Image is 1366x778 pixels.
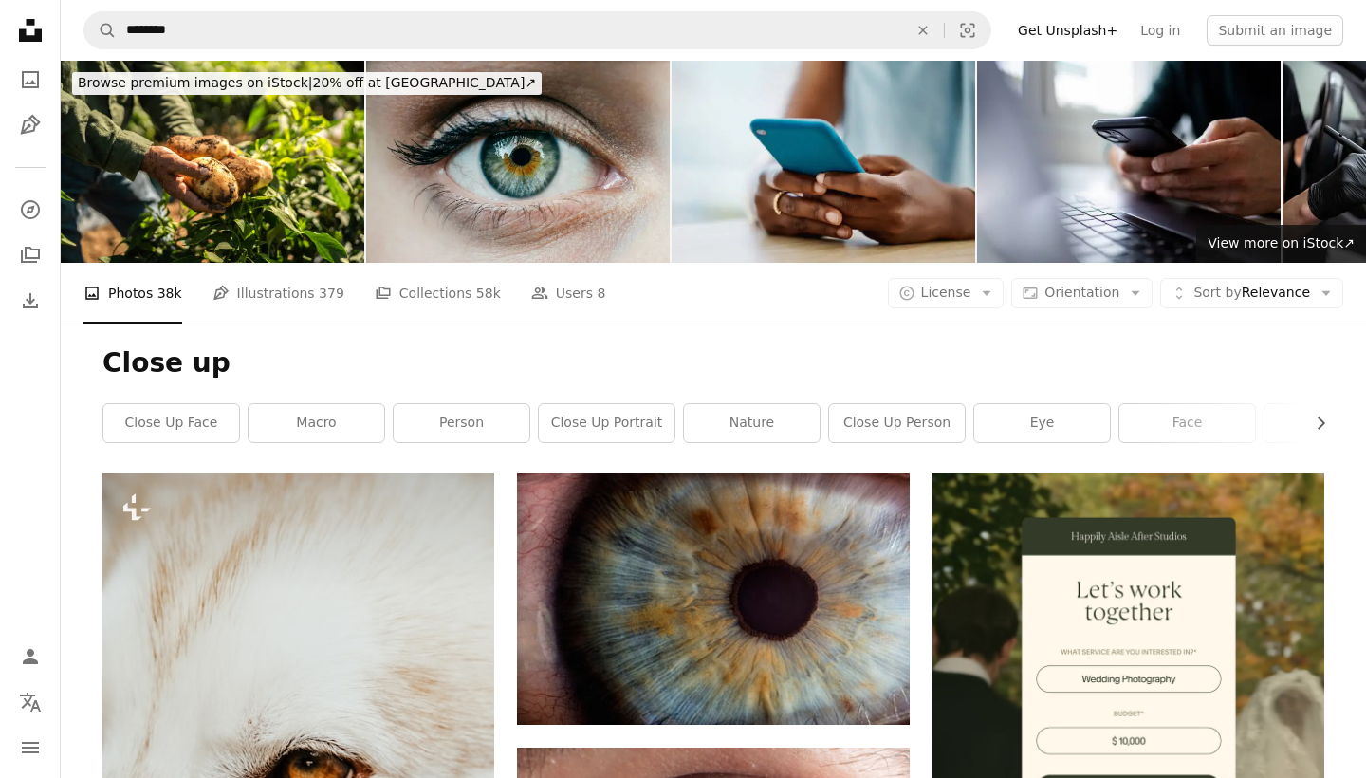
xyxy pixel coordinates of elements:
a: macro [249,404,384,442]
a: Get Unsplash+ [1006,15,1129,46]
a: face [1119,404,1255,442]
a: Log in / Sign up [11,638,49,676]
button: Orientation [1011,278,1153,308]
button: scroll list to the right [1303,404,1324,442]
span: 379 [319,283,344,304]
span: 20% off at [GEOGRAPHIC_DATA] ↗ [78,75,536,90]
a: Users 8 [531,263,606,324]
button: Search Unsplash [84,12,117,48]
button: Clear [902,12,944,48]
img: Close-up of farmer holding potato at farm [61,61,364,263]
a: Explore [11,191,49,229]
a: Download History [11,282,49,320]
a: nature [684,404,820,442]
a: macro photography of human eye [517,590,909,607]
span: Orientation [1044,285,1119,300]
a: Illustrations [11,106,49,144]
a: Collections [11,236,49,274]
span: 8 [597,283,605,304]
span: View more on iStock ↗ [1208,235,1355,250]
a: person [394,404,529,442]
a: a close up of a white wolf's eye [102,759,494,776]
button: License [888,278,1005,308]
span: Sort by [1193,285,1241,300]
a: eye [974,404,1110,442]
a: close up portrait [539,404,674,442]
span: 58k [476,283,501,304]
a: close up person [829,404,965,442]
a: Browse premium images on iStock|20% off at [GEOGRAPHIC_DATA]↗ [61,61,553,106]
button: Visual search [945,12,990,48]
button: Language [11,683,49,721]
a: close up face [103,404,239,442]
img: Extreme Close-Up Of Human Eye [366,61,670,263]
h1: Close up [102,346,1324,380]
img: Close up on man hand using mobile phone [977,61,1281,263]
span: Browse premium images on iStock | [78,75,312,90]
span: Relevance [1193,284,1310,303]
a: Collections 58k [375,263,501,324]
a: Log in [1129,15,1191,46]
a: View more on iStock↗ [1196,225,1366,263]
a: Illustrations 379 [212,263,344,324]
button: Sort byRelevance [1160,278,1343,308]
form: Find visuals sitewide [83,11,991,49]
a: Home — Unsplash [11,11,49,53]
span: License [921,285,971,300]
a: Photos [11,61,49,99]
button: Submit an image [1207,15,1343,46]
img: African woman using a cellphone in an office alone [672,61,975,263]
button: Menu [11,729,49,767]
img: macro photography of human eye [517,473,909,725]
